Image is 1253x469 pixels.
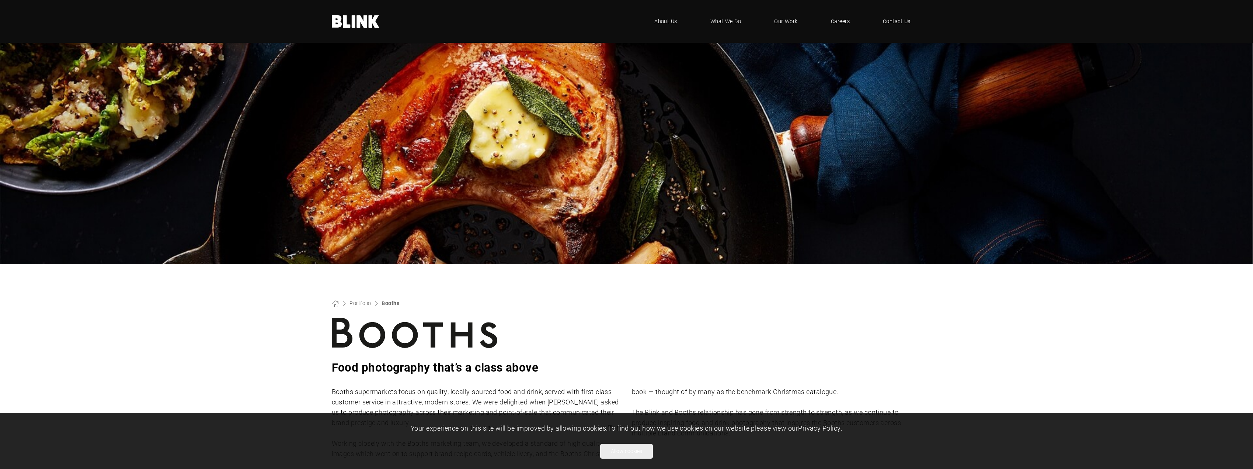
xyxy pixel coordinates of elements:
[411,424,842,432] span: Your experience on this site will be improved by allowing cookies. To find out how we use cookies...
[632,407,922,438] p: The Blink and Booths relationship has gone from strength to strength, as we continue to produce i...
[382,300,399,307] a: Booths
[831,17,850,25] span: Careers
[774,17,798,25] span: Our Work
[332,15,380,28] a: Home
[332,387,622,428] p: Booths supermarkets focus on quality, locally-sourced food and drink, served with first-class cus...
[332,358,922,376] h3: Food photography that’s a class above
[349,300,371,307] a: Portfolio
[710,17,741,25] span: What We Do
[600,444,653,459] button: Allow cookies
[872,10,922,32] a: Contact Us
[654,17,677,25] span: About Us
[883,17,911,25] span: Contact Us
[643,10,688,32] a: About Us
[763,10,809,32] a: Our Work
[798,424,840,432] a: Privacy Policy
[699,10,752,32] a: What We Do
[820,10,861,32] a: Careers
